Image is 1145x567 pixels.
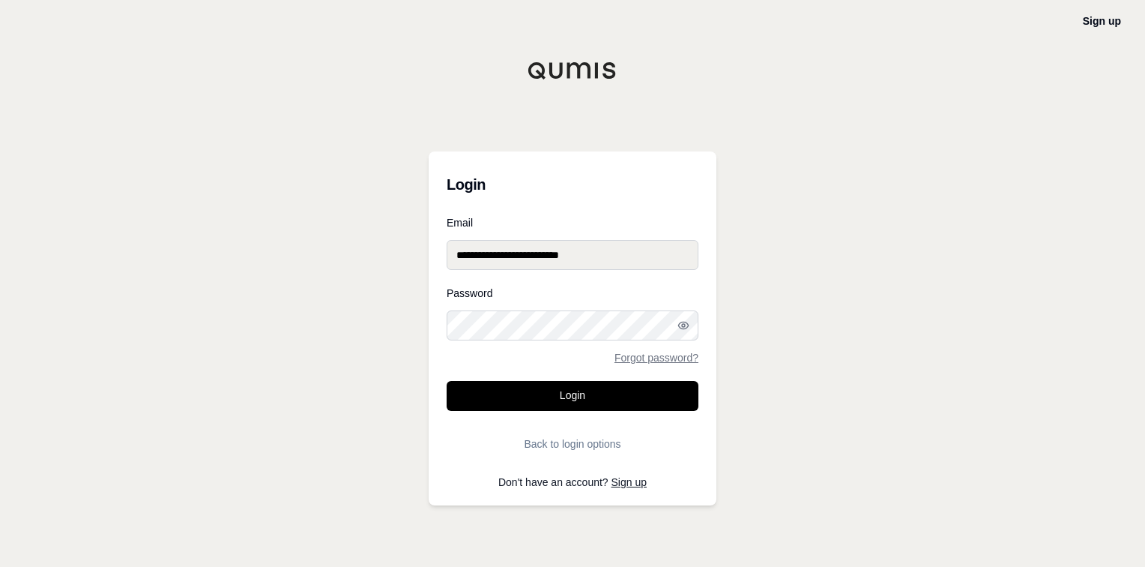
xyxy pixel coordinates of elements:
[447,288,698,298] label: Password
[528,61,617,79] img: Qumis
[447,429,698,459] button: Back to login options
[447,477,698,487] p: Don't have an account?
[447,217,698,228] label: Email
[447,169,698,199] h3: Login
[1083,15,1121,27] a: Sign up
[447,381,698,411] button: Login
[614,352,698,363] a: Forgot password?
[611,476,647,488] a: Sign up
